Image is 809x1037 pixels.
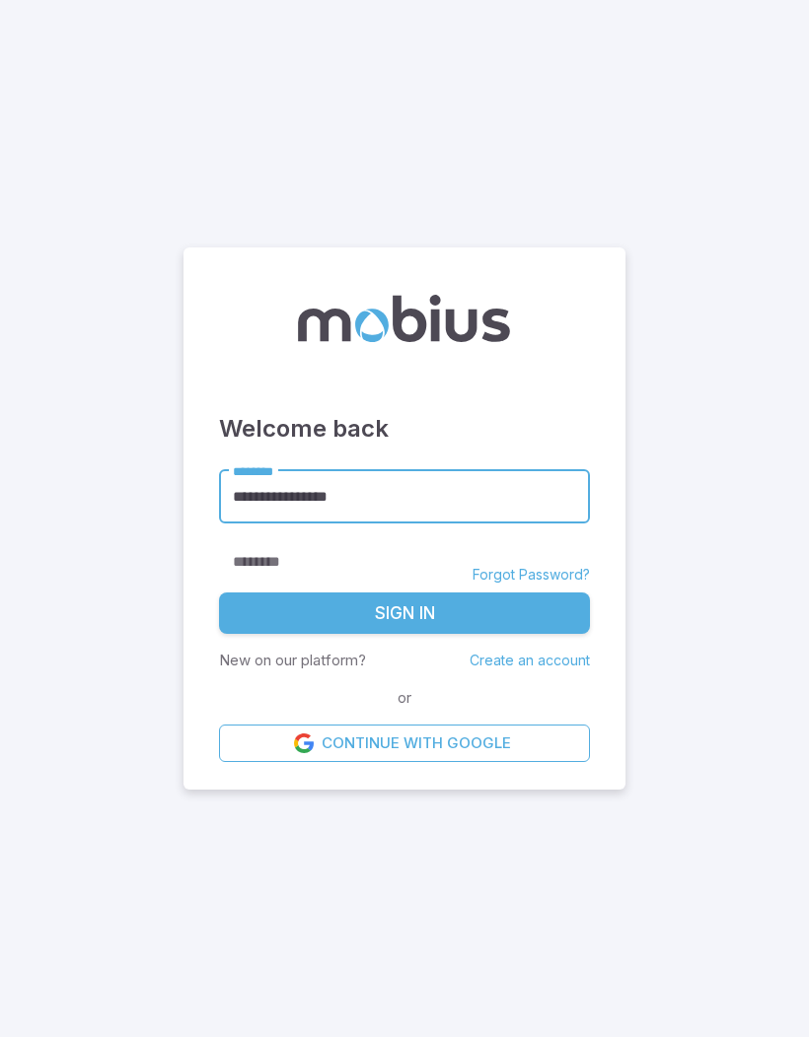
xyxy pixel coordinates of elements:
[219,725,590,762] a: Continue with Google
[393,687,416,709] span: or
[473,565,590,585] a: Forgot Password?
[219,592,590,634] button: Sign In
[219,650,366,671] p: New on our platform?
[470,652,590,668] a: Create an account
[219,411,590,447] h3: Welcome back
